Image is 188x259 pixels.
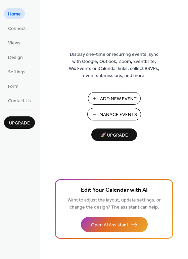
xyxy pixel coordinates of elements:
[87,108,141,120] button: Manage Events
[8,40,20,47] span: Views
[67,196,161,212] span: Want to adjust the layout, update settings, or change the design? The assistant can help.
[8,11,21,18] span: Home
[81,217,148,232] button: Open AI Assistant
[4,37,25,48] a: Views
[4,116,35,129] button: Upgrade
[8,54,23,61] span: Design
[9,120,30,127] span: Upgrade
[4,66,30,77] a: Settings
[8,25,26,32] span: Connect
[8,69,26,76] span: Settings
[81,186,148,195] span: Edit Your Calendar with AI
[69,51,159,79] span: Display one-time or recurring events, sync with Google, Outlook, Zoom, Eventbrite, Wix Events or ...
[91,222,128,229] span: Open AI Assistant
[91,128,137,141] button: 🚀 Upgrade
[4,51,27,63] a: Design
[99,111,137,118] span: Manage Events
[4,95,35,106] a: Contact Us
[8,98,31,105] span: Contact Us
[95,131,133,140] span: 🚀 Upgrade
[4,80,22,91] a: Form
[88,92,141,105] button: Add New Event
[8,83,18,90] span: Form
[4,8,25,19] a: Home
[4,23,30,34] a: Connect
[100,96,137,103] span: Add New Event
